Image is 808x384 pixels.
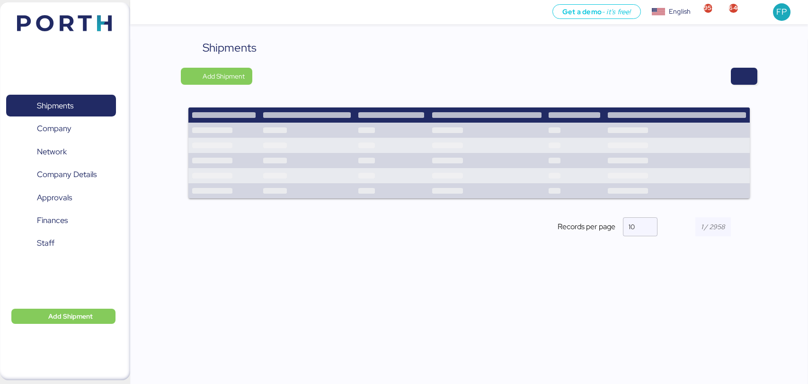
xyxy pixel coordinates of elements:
a: Finances [6,210,116,232]
span: Approvals [37,191,72,205]
a: Approvals [6,187,116,208]
button: Add Shipment [181,68,252,85]
span: Finances [37,214,68,227]
span: Staff [37,236,54,250]
div: English [669,7,691,17]
span: Records per page [558,221,615,232]
a: Staff [6,232,116,254]
a: Shipments [6,95,116,116]
span: FP [776,6,787,18]
span: Add Shipment [203,71,245,82]
input: 1 / 2958 [695,217,731,236]
span: 10 [629,223,635,231]
a: Company Details [6,164,116,186]
span: Add Shipment [48,311,93,322]
div: Shipments [203,39,257,56]
span: Shipments [37,99,73,113]
span: Company [37,122,71,135]
span: Company Details [37,168,97,181]
span: Network [37,145,67,159]
button: Menu [136,4,152,20]
a: Network [6,141,116,162]
button: Add Shipment [11,309,115,324]
a: Company [6,118,116,140]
